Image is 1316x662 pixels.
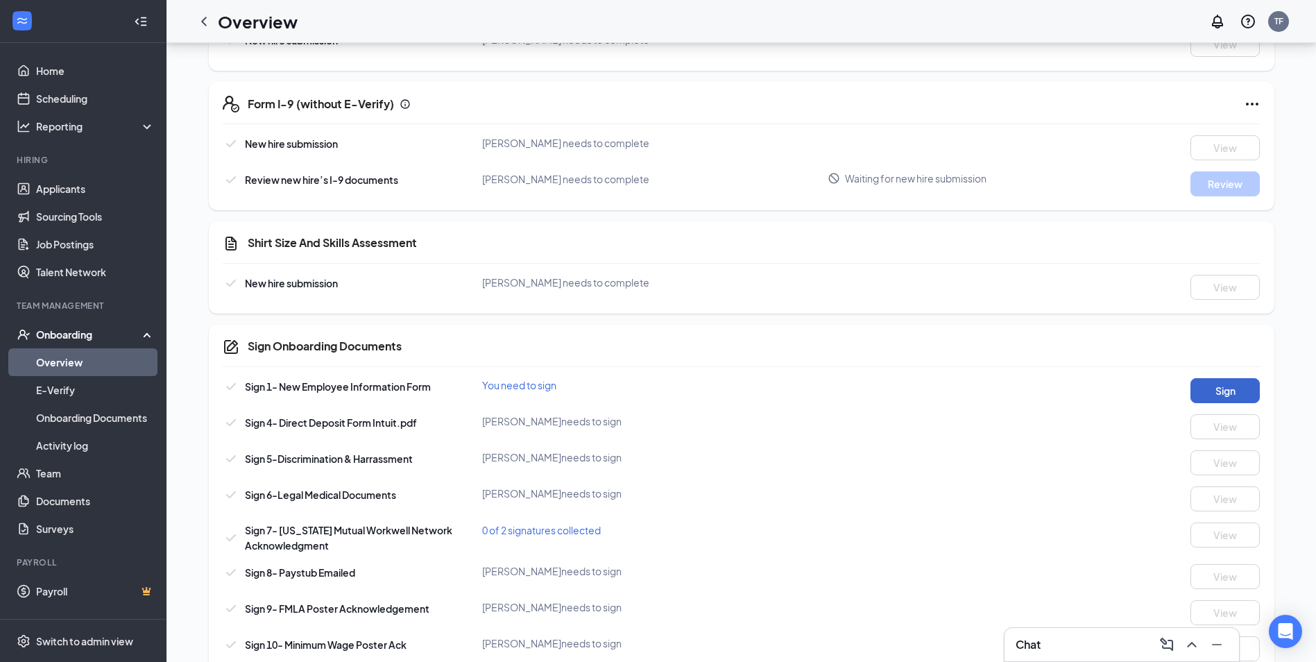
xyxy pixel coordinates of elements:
[223,450,239,467] svg: Checkmark
[245,638,407,651] span: Sign 10- Minimum Wage Poster Ack
[1190,564,1260,589] button: View
[36,404,155,432] a: Onboarding Documents
[1244,96,1261,112] svg: Ellipses
[223,171,239,188] svg: Checkmark
[1274,15,1283,27] div: TF
[36,577,155,605] a: PayrollCrown
[36,258,155,286] a: Talent Network
[223,235,239,252] svg: CustomFormIcon
[245,173,398,186] span: Review new hire’s I-9 documents
[223,275,239,291] svg: Checkmark
[1190,600,1260,625] button: View
[218,10,298,33] h1: Overview
[828,172,840,185] svg: Blocked
[1181,634,1203,656] button: ChevronUp
[223,486,239,503] svg: Checkmark
[36,515,155,543] a: Surveys
[223,529,239,546] svg: Checkmark
[1190,414,1260,439] button: View
[400,99,411,110] svg: Info
[223,135,239,152] svg: Checkmark
[482,173,649,185] span: [PERSON_NAME] needs to complete
[245,489,396,501] span: Sign 6-Legal Medical Documents
[17,328,31,341] svg: UserCheck
[36,85,155,112] a: Scheduling
[1016,637,1041,652] h3: Chat
[482,378,828,392] div: You need to sign
[1269,615,1302,648] div: Open Intercom Messenger
[223,378,239,395] svg: Checkmark
[482,636,828,650] div: [PERSON_NAME] needs to sign
[17,634,31,648] svg: Settings
[1190,486,1260,511] button: View
[1183,636,1200,653] svg: ChevronUp
[1190,275,1260,300] button: View
[17,557,152,568] div: Payroll
[1190,523,1260,548] button: View
[1190,378,1260,403] button: Sign
[245,277,338,289] span: New hire submission
[1208,636,1225,653] svg: Minimize
[36,348,155,376] a: Overview
[248,339,402,354] h5: Sign Onboarding Documents
[245,452,413,465] span: Sign 5-Discrimination & Harrassment
[1206,634,1228,656] button: Minimize
[196,13,212,30] svg: ChevronLeft
[482,276,649,289] span: [PERSON_NAME] needs to complete
[223,339,239,355] svg: CompanyDocumentIcon
[482,600,828,614] div: [PERSON_NAME] needs to sign
[845,171,986,185] span: Waiting for new hire submission
[245,524,452,552] span: Sign 7- [US_STATE] Mutual Workwell Network Acknowledgment
[36,432,155,459] a: Activity log
[15,14,29,28] svg: WorkstreamLogo
[36,634,133,648] div: Switch to admin view
[36,203,155,230] a: Sourcing Tools
[17,300,152,312] div: Team Management
[36,119,155,133] div: Reporting
[1156,634,1178,656] button: ComposeMessage
[245,602,429,615] span: Sign 9- FMLA Poster Acknowledgement
[1190,135,1260,160] button: View
[1159,636,1175,653] svg: ComposeMessage
[17,119,31,133] svg: Analysis
[482,486,828,500] div: [PERSON_NAME] needs to sign
[36,459,155,487] a: Team
[1209,13,1226,30] svg: Notifications
[36,57,155,85] a: Home
[223,636,239,653] svg: Checkmark
[223,96,239,112] svg: FormI9EVerifyIcon
[482,450,828,464] div: [PERSON_NAME] needs to sign
[482,524,601,536] span: 0 of 2 signatures collected
[1190,171,1260,196] button: Review
[245,380,431,393] span: Sign 1- New Employee Information Form
[248,96,394,112] h5: Form I-9 (without E-Verify)
[36,175,155,203] a: Applicants
[223,414,239,431] svg: Checkmark
[36,230,155,258] a: Job Postings
[482,414,828,428] div: [PERSON_NAME] needs to sign
[245,566,355,579] span: Sign 8- Paystub Emailed
[223,564,239,581] svg: Checkmark
[482,564,828,578] div: [PERSON_NAME] needs to sign
[245,137,338,150] span: New hire submission
[134,15,148,28] svg: Collapse
[1240,13,1256,30] svg: QuestionInfo
[36,376,155,404] a: E-Verify
[223,600,239,617] svg: Checkmark
[36,328,143,341] div: Onboarding
[245,416,417,429] span: Sign 4- Direct Deposit Form Intuit.pdf
[1190,450,1260,475] button: View
[17,154,152,166] div: Hiring
[36,487,155,515] a: Documents
[482,137,649,149] span: [PERSON_NAME] needs to complete
[1190,32,1260,57] button: View
[248,235,417,251] h5: Shirt Size And Skills Assessment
